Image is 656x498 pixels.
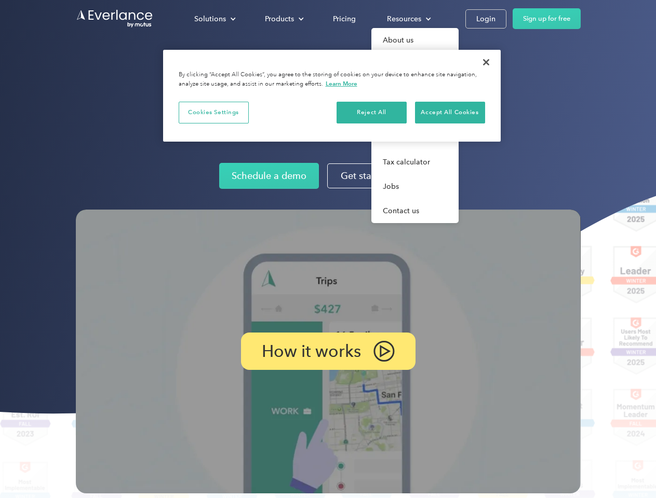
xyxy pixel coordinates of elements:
div: Login [476,12,496,25]
div: Solutions [194,12,226,25]
div: Solutions [184,10,244,28]
div: Privacy [163,50,501,142]
button: Close [475,51,498,74]
div: Resources [377,10,439,28]
a: Login [465,9,506,29]
button: Reject All [337,102,407,123]
a: Schedule a demo [219,163,319,189]
div: Cookie banner [163,50,501,142]
a: Pricing [323,10,366,28]
input: Submit [76,62,129,84]
div: Products [255,10,312,28]
div: Resources [387,12,421,25]
a: Tax calculator [371,150,459,174]
a: Contact us [371,199,459,223]
a: About us [371,28,459,52]
a: More information about your privacy, opens in a new tab [326,80,357,87]
div: Products [265,12,294,25]
button: Cookies Settings [179,102,249,123]
div: Pricing [333,12,356,25]
a: Sign up for free [513,8,581,29]
nav: Resources [371,28,459,223]
button: Accept All Cookies [415,102,485,123]
a: Get started for free [327,163,437,188]
a: Go to homepage [76,9,154,29]
a: Jobs [371,174,459,199]
div: By clicking “Accept All Cookies”, you agree to the storing of cookies on your device to enhance s... [179,71,485,89]
p: How it works [262,345,361,357]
